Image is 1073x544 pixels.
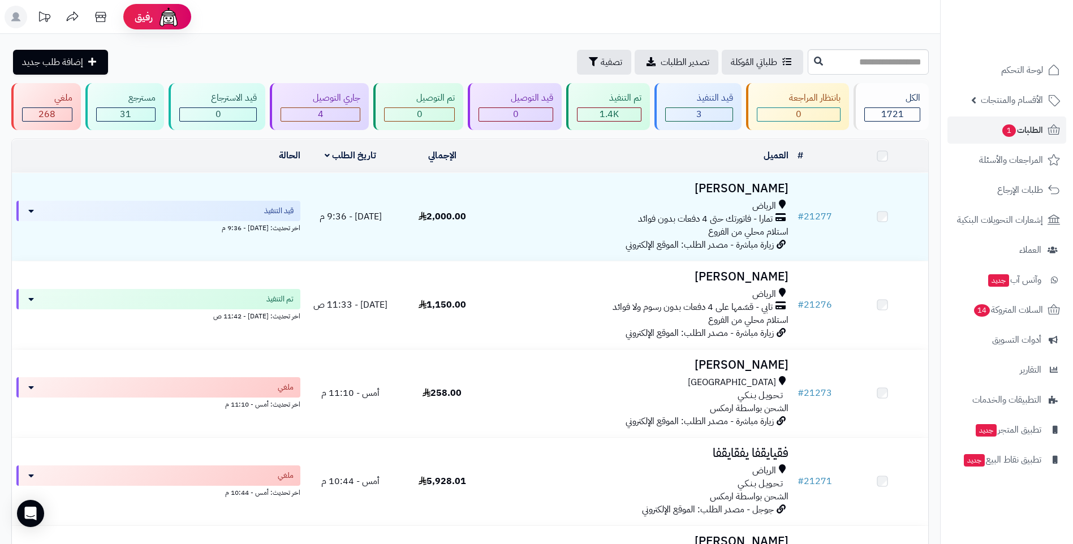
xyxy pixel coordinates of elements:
span: لوحة التحكم [1001,62,1043,78]
a: طلباتي المُوكلة [722,50,803,75]
a: لوحة التحكم [947,57,1066,84]
span: الرياض [752,288,776,301]
span: طلبات الإرجاع [997,182,1043,198]
h3: فقيايقفا يفقايقفا [493,447,788,460]
span: تطبيق المتجر [975,422,1041,438]
span: # [798,210,804,223]
div: 1415 [578,108,641,121]
span: وآتس آب [987,272,1041,288]
a: الحالة [279,149,300,162]
h3: [PERSON_NAME] [493,359,788,372]
a: تم التوصيل 0 [371,83,466,130]
a: الإجمالي [428,149,456,162]
span: المراجعات والأسئلة [979,152,1043,168]
span: 3 [696,107,702,121]
a: التطبيقات والخدمات [947,386,1066,413]
span: 258.00 [423,386,462,400]
a: # [798,149,803,162]
div: 0 [385,108,454,121]
div: ملغي [22,92,72,105]
span: إشعارات التحويلات البنكية [957,212,1043,228]
span: تصفية [601,55,622,69]
a: أدوات التسويق [947,326,1066,353]
a: #21273 [798,386,832,400]
span: السلات المتروكة [973,302,1043,318]
span: إضافة طلب جديد [22,55,83,69]
div: قيد التوصيل [479,92,553,105]
span: الطلبات [1001,122,1043,138]
a: الكل1721 [851,83,931,130]
span: زيارة مباشرة - مصدر الطلب: الموقع الإلكتروني [626,415,774,428]
img: ai-face.png [157,6,180,28]
span: تطبيق نقاط البيع [963,452,1041,468]
span: 268 [38,107,55,121]
span: # [798,386,804,400]
a: #21276 [798,298,832,312]
div: جاري التوصيل [281,92,360,105]
h3: [PERSON_NAME] [493,182,788,195]
span: [DATE] - 9:36 م [320,210,382,223]
div: قيد التنفيذ [665,92,734,105]
a: التقارير [947,356,1066,383]
span: تـحـويـل بـنـكـي [738,477,783,490]
div: 31 [97,108,155,121]
span: 1.4K [600,107,619,121]
a: تاريخ الطلب [325,149,376,162]
span: زيارة مباشرة - مصدر الطلب: الموقع الإلكتروني [626,238,774,252]
a: المراجعات والأسئلة [947,146,1066,174]
span: ملغي [278,382,294,393]
div: بانتظار المراجعة [757,92,841,105]
a: الطلبات1 [947,116,1066,144]
span: جوجل - مصدر الطلب: الموقع الإلكتروني [642,503,774,516]
span: قيد التنفيذ [264,205,294,217]
span: 4 [318,107,324,121]
span: تم التنفيذ [266,293,294,305]
div: 268 [23,108,72,121]
div: 0 [180,108,257,121]
a: السلات المتروكة14 [947,296,1066,323]
span: تمارا - فاتورتك حتى 4 دفعات بدون فوائد [638,213,773,226]
span: 2,000.00 [419,210,466,223]
div: اخر تحديث: [DATE] - 9:36 م [16,221,300,233]
span: 0 [216,107,221,121]
span: # [798,474,804,488]
span: أمس - 10:44 م [321,474,380,488]
a: وآتس آبجديد [947,266,1066,293]
span: تابي - قسّمها على 4 دفعات بدون رسوم ولا فوائد [613,301,773,314]
a: #21277 [798,210,832,223]
span: 1721 [881,107,904,121]
a: تطبيق نقاط البيعجديد [947,446,1066,473]
a: إشعارات التحويلات البنكية [947,206,1066,234]
div: اخر تحديث: [DATE] - 11:42 ص [16,309,300,321]
span: أدوات التسويق [992,332,1041,348]
a: بانتظار المراجعة 0 [744,83,851,130]
span: التطبيقات والخدمات [972,392,1041,408]
span: التقارير [1020,362,1041,378]
span: 1,150.00 [419,298,466,312]
span: الرياض [752,464,776,477]
a: قيد التنفيذ 3 [652,83,744,130]
span: استلام محلي من الفروع [708,313,788,327]
span: طلباتي المُوكلة [731,55,777,69]
span: الأقسام والمنتجات [981,92,1043,108]
div: تم التوصيل [384,92,455,105]
span: 0 [417,107,423,121]
div: مسترجع [96,92,156,105]
div: اخر تحديث: أمس - 11:10 م [16,398,300,409]
a: ملغي 268 [9,83,83,130]
a: تصدير الطلبات [635,50,718,75]
span: تـحـويـل بـنـكـي [738,389,783,402]
span: العملاء [1019,242,1041,258]
a: جاري التوصيل 4 [268,83,371,130]
div: 0 [757,108,840,121]
div: 4 [281,108,360,121]
span: [DATE] - 11:33 ص [313,298,387,312]
button: تصفية [577,50,631,75]
span: زيارة مباشرة - مصدر الطلب: الموقع الإلكتروني [626,326,774,340]
span: 31 [120,107,131,121]
span: 0 [513,107,519,121]
a: العملاء [947,236,1066,264]
div: قيد الاسترجاع [179,92,257,105]
a: #21271 [798,474,832,488]
span: 14 [973,304,991,317]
